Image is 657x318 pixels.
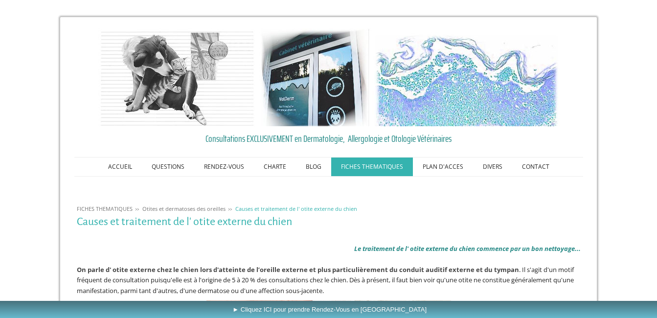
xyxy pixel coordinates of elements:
a: FICHES THEMATIQUES [331,158,413,176]
span: Le traitement de l' otite externe du chien commence par un bon nettoyage [354,244,575,253]
a: PLAN D'ACCES [413,158,473,176]
span: ... [575,244,581,253]
a: CHARTE [254,158,296,176]
span: Causes et traitement de l' otite externe du chien [235,205,357,212]
a: QUESTIONS [142,158,194,176]
a: DIVERS [473,158,512,176]
strong: On parle d' otite externe chez le chien lors d'atteinte de l’oreille externe et plus particulière... [77,265,519,274]
span: Otites et dermatoses des oreilles [142,205,226,212]
a: Consultations EXCLUSIVEMENT en Dermatologie, Allergologie et Otologie Vétérinaires [77,131,581,146]
a: Causes et traitement de l' otite externe du chien [233,205,360,212]
a: FICHES THEMATIQUES [74,205,135,212]
a: RENDEZ-VOUS [194,158,254,176]
a: Otites et dermatoses des oreilles [140,205,228,212]
span: . Il s'agit d' [77,265,549,274]
a: BLOG [296,158,331,176]
a: CONTACT [512,158,559,176]
a: ACCUEIL [98,158,142,176]
span: ► Cliquez ICI pour prendre Rendez-Vous en [GEOGRAPHIC_DATA] [232,306,427,313]
span: FICHES THEMATIQUES [77,205,133,212]
span: un motif fréquent de consultation puisqu'elle est à l'origine de 5 à 20 % des consultations chez ... [77,265,574,295]
h1: Causes et traitement de l' otite externe du chien [77,216,581,228]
